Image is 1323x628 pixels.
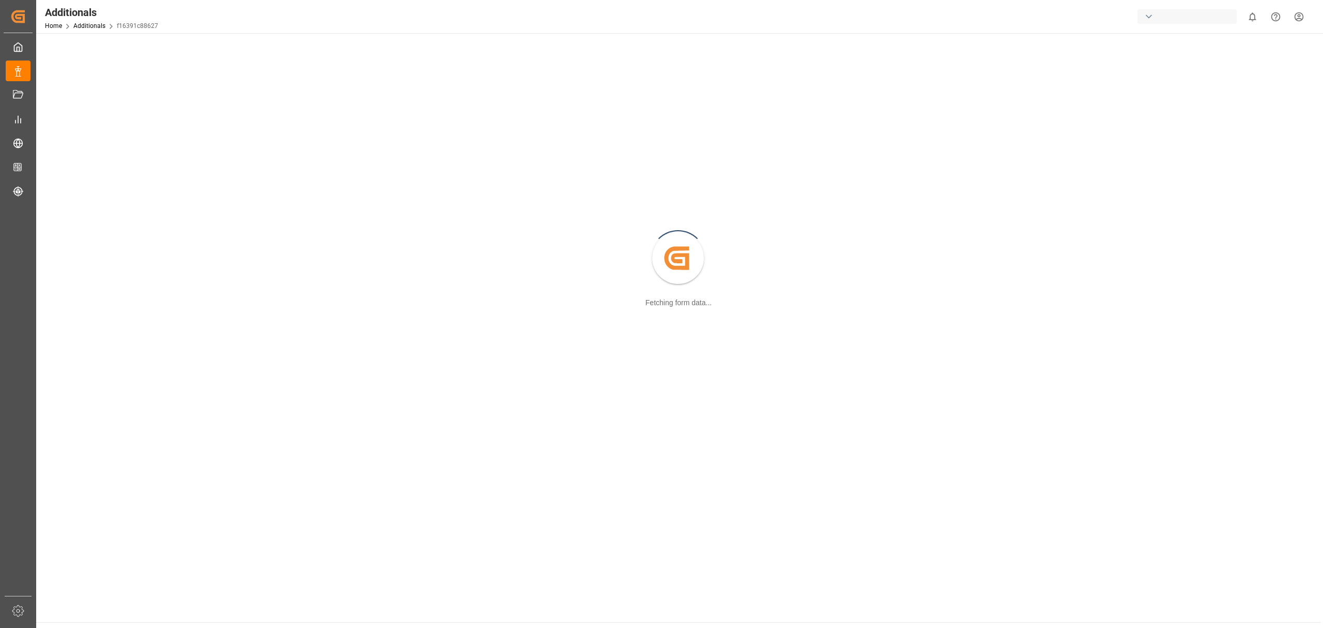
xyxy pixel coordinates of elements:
button: Help Center [1264,5,1287,28]
div: Additionals [45,5,158,20]
button: show 0 new notifications [1241,5,1264,28]
div: Fetching form data... [645,297,712,308]
a: Additionals [73,22,105,29]
a: Home [45,22,62,29]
